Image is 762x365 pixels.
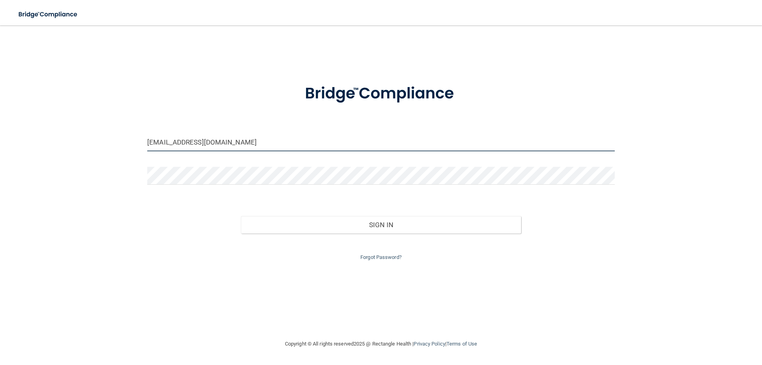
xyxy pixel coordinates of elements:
[12,6,85,23] img: bridge_compliance_login_screen.278c3ca4.svg
[289,73,473,114] img: bridge_compliance_login_screen.278c3ca4.svg
[446,341,477,347] a: Terms of Use
[147,133,615,151] input: Email
[241,216,521,234] button: Sign In
[236,331,526,357] div: Copyright © All rights reserved 2025 @ Rectangle Health | |
[414,341,445,347] a: Privacy Policy
[360,254,402,260] a: Forgot Password?
[625,309,752,340] iframe: Drift Widget Chat Controller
